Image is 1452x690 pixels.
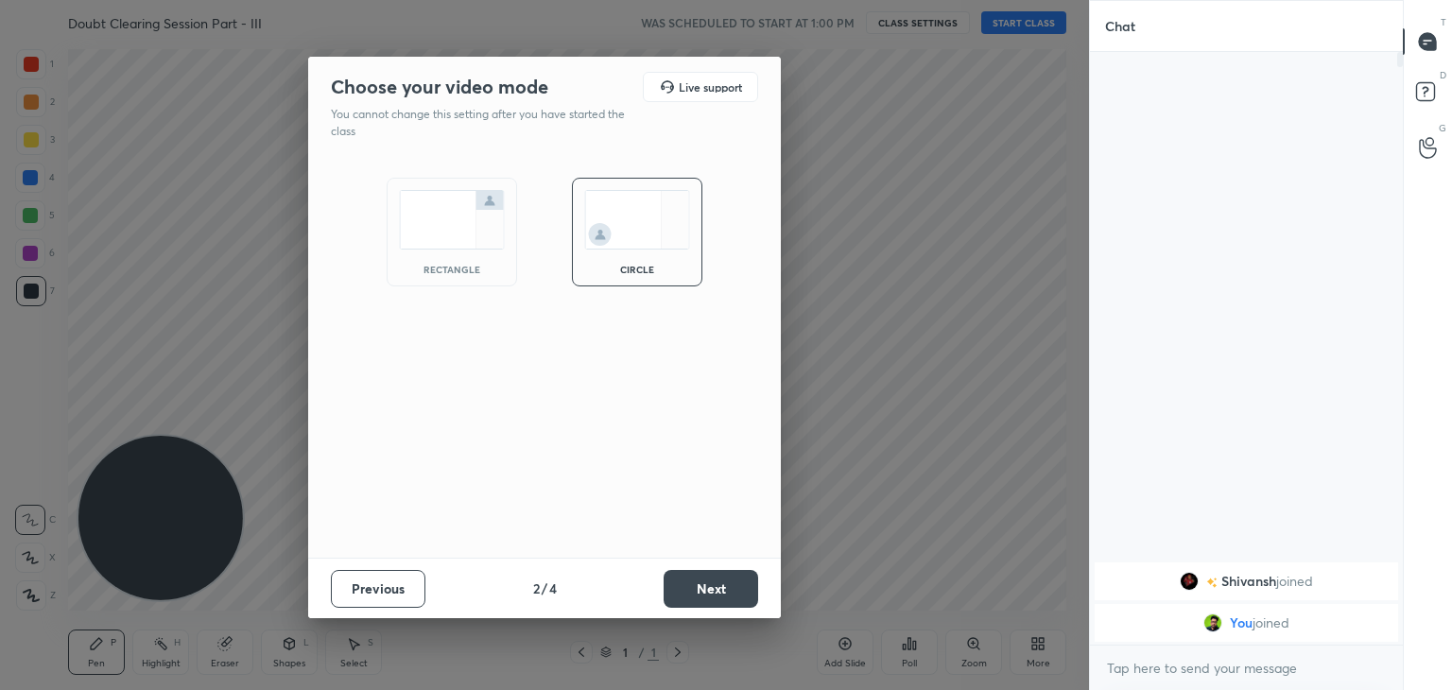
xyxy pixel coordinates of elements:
img: no-rating-badge.077c3623.svg [1206,578,1218,588]
img: 88146f61898444ee917a4c8c56deeae4.jpg [1203,613,1222,632]
h2: Choose your video mode [331,75,548,99]
span: joined [1253,615,1289,630]
img: 873941af3b104175891c25fa6c47daf6.None [1180,572,1199,591]
div: circle [599,265,675,274]
h4: 4 [549,578,557,598]
img: circleScreenIcon.acc0effb.svg [584,190,690,250]
p: Chat [1090,1,1150,51]
div: grid [1090,559,1403,646]
img: normalScreenIcon.ae25ed63.svg [399,190,505,250]
span: You [1230,615,1253,630]
span: Shivansh [1221,574,1276,589]
h4: 2 [533,578,540,598]
p: D [1440,68,1446,82]
h4: / [542,578,547,598]
button: Previous [331,570,425,608]
p: You cannot change this setting after you have started the class [331,106,637,140]
div: rectangle [414,265,490,274]
p: T [1441,15,1446,29]
h5: Live support [679,81,742,93]
p: G [1439,121,1446,135]
button: Next [664,570,758,608]
span: joined [1276,574,1313,589]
